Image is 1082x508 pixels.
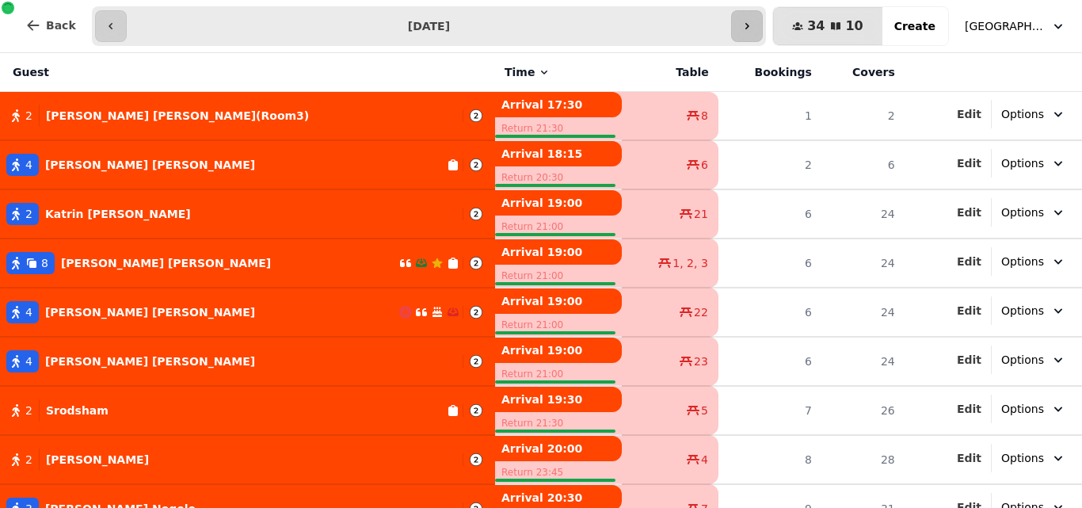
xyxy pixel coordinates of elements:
button: Options [992,395,1076,423]
span: Options [1001,155,1044,171]
button: [GEOGRAPHIC_DATA] [955,12,1076,40]
span: Options [1001,254,1044,269]
span: Options [1001,352,1044,368]
td: 24 [821,239,905,288]
p: [PERSON_NAME] [PERSON_NAME](Room3) [46,108,309,124]
button: Edit [957,450,981,466]
p: [PERSON_NAME] [PERSON_NAME] [45,157,255,173]
button: Options [992,346,1076,374]
p: Arrival 19:00 [495,239,622,265]
p: Arrival 18:15 [495,141,622,166]
span: Edit [957,158,981,169]
span: 4 [25,353,32,369]
th: Covers [821,53,905,92]
span: [GEOGRAPHIC_DATA] [965,18,1044,34]
span: 4 [25,157,32,173]
button: Time [505,64,551,80]
span: 2 [25,206,32,222]
td: 6 [718,288,821,337]
p: Return 20:30 [495,166,622,189]
span: Time [505,64,535,80]
p: Arrival 19:00 [495,288,622,314]
span: 6 [701,157,708,173]
span: Edit [957,256,981,267]
span: Edit [957,207,981,218]
button: Options [992,296,1076,325]
button: 3410 [773,7,882,45]
p: Return 21:30 [495,117,622,139]
p: [PERSON_NAME] [PERSON_NAME] [45,304,255,320]
button: Options [992,198,1076,227]
button: Edit [957,401,981,417]
p: Return 21:00 [495,216,622,238]
span: Edit [957,453,981,464]
span: 8 [41,255,48,271]
button: Edit [957,204,981,220]
button: Options [992,247,1076,276]
span: 23 [694,353,708,369]
button: Back [13,6,89,44]
span: 21 [694,206,708,222]
td: 7 [718,386,821,435]
button: Edit [957,352,981,368]
span: 4 [25,304,32,320]
p: Return 21:00 [495,363,622,385]
span: 2 [25,452,32,468]
span: 2 [25,108,32,124]
p: Katrin [PERSON_NAME] [45,206,191,222]
p: Arrival 19:30 [495,387,622,412]
button: Edit [957,303,981,319]
th: Table [622,53,718,92]
td: 28 [821,435,905,484]
button: Options [992,100,1076,128]
button: Options [992,444,1076,472]
button: Edit [957,254,981,269]
span: Options [1001,401,1044,417]
td: 6 [718,239,821,288]
button: Edit [957,106,981,122]
p: Arrival 20:00 [495,436,622,461]
td: 2 [718,140,821,189]
span: Back [46,20,76,31]
p: [PERSON_NAME] [46,452,149,468]
p: Return 21:00 [495,265,622,287]
span: Edit [957,305,981,316]
td: 24 [821,288,905,337]
span: Edit [957,109,981,120]
td: 24 [821,337,905,386]
button: Create [882,7,948,45]
span: 34 [807,20,825,32]
td: 26 [821,386,905,435]
span: Edit [957,403,981,414]
span: Edit [957,354,981,365]
td: 6 [821,140,905,189]
td: 2 [821,92,905,141]
span: Options [1001,450,1044,466]
span: 22 [694,304,708,320]
p: Arrival 19:00 [495,338,622,363]
td: 8 [718,435,821,484]
p: Srodsham [46,403,109,418]
p: Arrival 17:30 [495,92,622,117]
span: 8 [701,108,708,124]
td: 24 [821,189,905,239]
p: Arrival 19:00 [495,190,622,216]
button: Options [992,149,1076,178]
span: Options [1001,303,1044,319]
button: Edit [957,155,981,171]
td: 1 [718,92,821,141]
p: Return 21:30 [495,412,622,434]
span: 10 [845,20,863,32]
td: 6 [718,337,821,386]
span: 2 [25,403,32,418]
span: 4 [701,452,708,468]
span: 5 [701,403,708,418]
td: 6 [718,189,821,239]
p: Return 21:00 [495,314,622,336]
span: 1, 2, 3 [672,255,708,271]
p: Return 23:45 [495,461,622,483]
th: Bookings [718,53,821,92]
p: [PERSON_NAME] [PERSON_NAME] [61,255,271,271]
span: Options [1001,204,1044,220]
span: Options [1001,106,1044,122]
